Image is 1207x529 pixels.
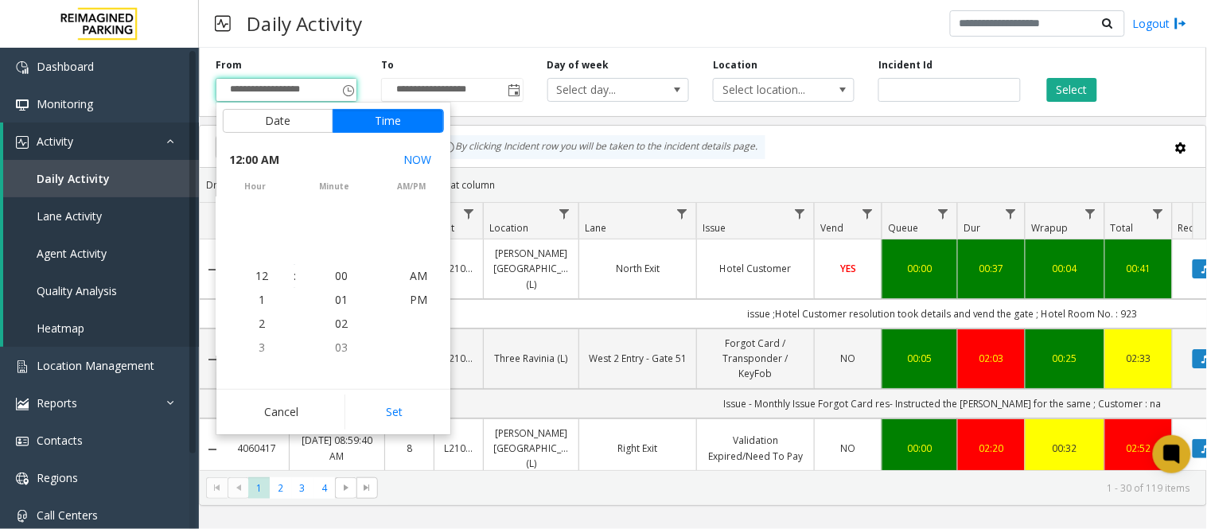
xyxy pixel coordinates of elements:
button: Set [345,395,445,430]
a: 00:25 [1035,351,1095,366]
span: Page 2 [270,477,291,499]
span: 12:00 AM [229,149,279,171]
a: 8 [395,441,424,456]
span: 00 [335,268,348,283]
a: 4060417 [235,441,279,456]
label: Location [713,58,757,72]
div: By clicking Incident row you will be taken to the incident details page. [434,135,765,159]
span: Toggle popup [339,79,356,101]
a: 00:04 [1035,261,1095,276]
span: Lane [585,221,606,235]
a: NO [824,351,872,366]
span: Select location... [714,79,826,101]
a: Activity [3,123,199,160]
a: L21059300 [444,351,473,366]
a: Collapse Details [200,443,225,456]
a: 00:00 [892,441,948,456]
label: To [381,58,394,72]
a: 00:00 [892,261,948,276]
span: 03 [335,340,348,355]
div: Drag a column header and drop it here to group by that column [200,171,1206,199]
span: AM/PM [373,181,450,193]
div: 00:41 [1115,261,1162,276]
span: NO [841,441,856,455]
span: Monitoring [37,96,93,111]
a: Collapse Details [200,263,225,276]
span: Page 1 [248,477,270,499]
a: 02:20 [968,441,1015,456]
span: minute [296,181,373,193]
span: Reports [37,395,77,410]
span: Location [489,221,528,235]
span: 3 [259,340,265,355]
span: Quality Analysis [37,283,117,298]
h3: Daily Activity [239,4,370,43]
button: Select [1047,78,1097,102]
span: Heatmap [37,321,84,336]
a: Vend Filter Menu [857,203,878,224]
span: Dashboard [37,59,94,74]
span: Wrapup [1031,221,1068,235]
span: Agent Activity [37,246,107,261]
img: 'icon' [16,473,29,485]
a: L21093100 [444,441,473,456]
span: 02 [335,316,348,331]
div: Data table [200,203,1206,470]
span: Queue [888,221,918,235]
a: [PERSON_NAME][GEOGRAPHIC_DATA] (L) [493,426,569,472]
button: Cancel [223,395,340,430]
a: Dur Filter Menu [1000,203,1022,224]
a: [DATE] 08:59:40 AM [299,433,375,463]
span: 1 [259,292,265,307]
span: Call Centers [37,508,98,523]
kendo-pager-info: 1 - 30 of 119 items [387,481,1190,495]
img: 'icon' [16,360,29,373]
a: Queue Filter Menu [933,203,954,224]
span: Issue [703,221,726,235]
span: Lane Activity [37,208,102,224]
span: Select day... [548,79,660,101]
span: Contacts [37,433,83,448]
a: L21078900 [444,261,473,276]
a: North Exit [589,261,687,276]
button: Select now [397,146,438,174]
span: YES [840,262,856,275]
span: NO [841,352,856,365]
span: Toggle popup [505,79,523,101]
a: Wrapup Filter Menu [1080,203,1101,224]
a: YES [824,261,872,276]
img: 'icon' [16,61,29,74]
a: 02:33 [1115,351,1162,366]
a: West 2 Entry - Gate 51 [589,351,687,366]
img: pageIcon [215,4,231,43]
a: 00:32 [1035,441,1095,456]
a: 00:37 [968,261,1015,276]
span: Vend [820,221,843,235]
a: [PERSON_NAME][GEOGRAPHIC_DATA] (L) [493,246,569,292]
a: Daily Activity [3,160,199,197]
a: 00:05 [892,351,948,366]
img: 'icon' [16,435,29,448]
a: Forgot Card / Transponder / KeyFob [707,336,804,382]
a: 02:52 [1115,441,1162,456]
a: 02:03 [968,351,1015,366]
span: Go to the next page [335,477,356,500]
span: Total [1111,221,1134,235]
a: Lane Activity [3,197,199,235]
span: 01 [335,292,348,307]
button: Date tab [223,109,333,133]
div: : [294,268,296,284]
a: Total Filter Menu [1147,203,1169,224]
span: Go to the last page [356,477,378,500]
img: logout [1174,15,1187,32]
span: hour [216,181,294,193]
span: Location Management [37,358,154,373]
a: Logout [1133,15,1187,32]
